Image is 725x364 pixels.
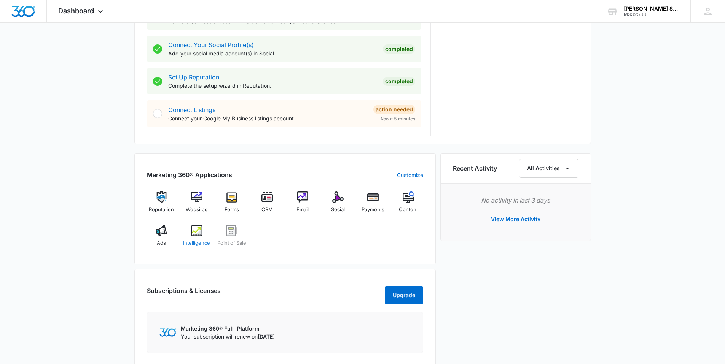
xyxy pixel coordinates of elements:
[183,239,210,247] span: Intelligence
[181,324,275,332] p: Marketing 360® Full-Platform
[182,225,211,252] a: Intelligence
[394,191,423,219] a: Content
[261,206,273,214] span: CRM
[157,239,166,247] span: Ads
[149,206,174,214] span: Reputation
[147,225,176,252] a: Ads
[58,7,94,15] span: Dashboard
[159,328,176,336] img: Marketing 360 Logo
[483,210,548,228] button: View More Activity
[147,170,232,179] h2: Marketing 360® Applications
[168,41,254,49] a: Connect Your Social Profile(s)
[383,44,415,54] div: Completed
[168,106,215,114] a: Connect Listings
[519,159,578,178] button: All Activities
[168,73,219,81] a: Set Up Reputation
[453,164,497,173] h6: Recent Activity
[288,191,317,219] a: Email
[225,206,239,214] span: Forms
[217,191,247,219] a: Forms
[359,191,388,219] a: Payments
[624,6,679,12] div: account name
[362,206,384,214] span: Payments
[217,225,247,252] a: Point of Sale
[168,114,367,122] p: Connect your Google My Business listings account.
[186,206,207,214] span: Websites
[624,12,679,17] div: account id
[147,286,221,301] h2: Subscriptions & Licenses
[331,206,345,214] span: Social
[168,49,377,57] p: Add your social media account(s) in Social.
[181,332,275,340] p: Your subscription will renew on
[168,82,377,90] p: Complete the setup wizard in Reputation.
[323,191,352,219] a: Social
[182,191,211,219] a: Websites
[253,191,282,219] a: CRM
[453,196,578,205] p: No activity in last 3 days
[373,105,415,114] div: Action Needed
[385,286,423,304] button: Upgrade
[296,206,309,214] span: Email
[397,171,423,179] a: Customize
[147,191,176,219] a: Reputation
[380,116,415,122] span: About 5 minutes
[383,77,415,86] div: Completed
[399,206,418,214] span: Content
[258,333,275,340] span: [DATE]
[217,239,246,247] span: Point of Sale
